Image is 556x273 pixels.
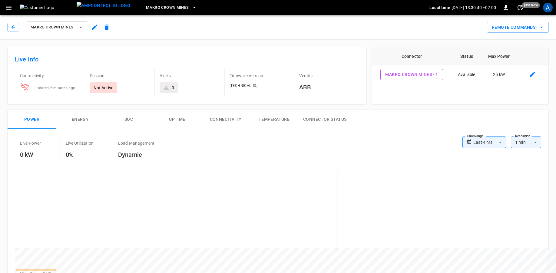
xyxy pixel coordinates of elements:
[230,84,258,88] span: [TECHNICAL_ID]
[66,150,94,160] h6: 0%
[250,110,298,129] button: Temperature
[20,5,74,11] img: Customer Logo
[452,5,496,11] p: [DATE] 13:30:40 +02:00
[487,22,549,33] button: Remote Commands
[118,140,154,146] p: Load Management
[146,4,189,11] span: Makro Crown Mines
[31,24,75,31] span: Makro Crown Mines
[452,47,482,65] th: Status
[299,82,359,92] h6: ABB
[452,65,482,84] td: Available
[372,47,548,84] table: connector table
[90,73,150,79] p: Session
[380,69,443,80] button: Makro Crown Mines - 1
[66,140,94,146] p: Live Utilization
[482,47,516,65] th: Max Power
[372,47,452,65] th: Connector
[543,3,553,12] div: profile-icon
[473,136,506,148] div: Last 4 hrs
[94,85,114,91] p: Not Active
[160,73,220,79] p: Alerts
[201,110,250,129] button: Connectivity
[77,2,130,9] img: ampcontrol.io logo
[299,73,359,79] p: Vendor
[8,110,56,129] button: Power
[511,136,541,148] div: 1 min
[298,110,351,129] button: Connector Status
[35,86,75,90] span: updated 2 minutes ago
[20,150,41,160] h6: 0 kW
[515,3,525,12] button: set refresh interval
[104,110,153,129] button: SOC
[522,2,540,8] span: just now
[172,85,174,91] div: 0
[467,134,484,139] label: Time Range
[118,150,154,160] h6: Dynamic
[15,54,359,64] h6: Live Info
[56,110,104,129] button: Energy
[230,73,290,79] p: Firmware Version
[515,134,530,139] label: Resolution
[27,21,87,33] button: Makro Crown Mines
[482,65,516,84] td: 25 kW
[429,5,450,11] p: Local time
[144,2,199,14] button: Makro Crown Mines
[153,110,201,129] button: Uptime
[487,22,549,33] div: remote commands options
[20,73,80,79] p: Connectivity
[20,140,41,146] p: Live Power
